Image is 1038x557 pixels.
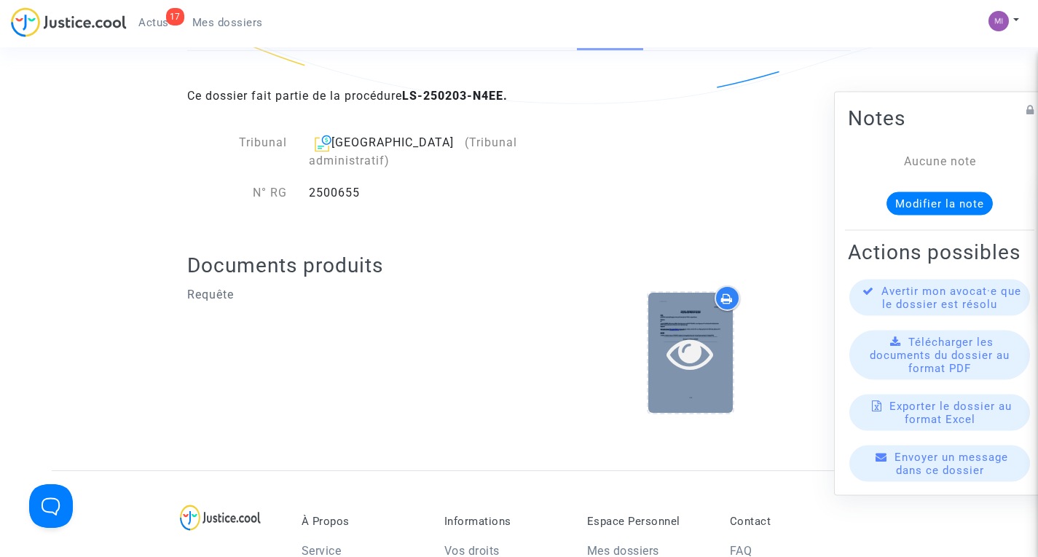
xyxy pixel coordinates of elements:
[302,515,422,528] p: À Propos
[187,184,298,202] div: N° RG
[886,191,993,215] button: Modifier la note
[187,285,508,304] p: Requête
[166,8,184,25] div: 17
[315,135,331,152] img: icon-archive.svg
[870,335,1010,374] span: Télécharger les documents du dossier au format PDF
[187,89,508,103] span: Ce dossier fait partie de la procédure
[187,134,298,170] div: Tribunal
[402,89,508,103] b: LS-250203-N4EE.
[988,11,1009,31] img: 73adda73793dbbda753bb9bae147f33f
[309,134,582,170] div: [GEOGRAPHIC_DATA]
[730,515,851,528] p: Contact
[181,12,275,33] a: Mes dossiers
[848,239,1031,264] h2: Actions possibles
[444,515,565,528] p: Informations
[11,7,127,37] img: jc-logo.svg
[848,105,1031,130] h2: Notes
[138,16,169,29] span: Actus
[192,16,263,29] span: Mes dossiers
[587,515,708,528] p: Espace Personnel
[889,399,1012,425] span: Exporter le dossier au format Excel
[895,450,1008,476] span: Envoyer un message dans ce dossier
[180,505,261,531] img: logo-lg.svg
[881,284,1021,310] span: Avertir mon avocat·e que le dossier est résolu
[870,152,1010,170] div: Aucune note
[298,184,593,202] div: 2500655
[29,484,73,528] iframe: Help Scout Beacon - Open
[187,253,851,278] h2: Documents produits
[127,12,181,33] a: 17Actus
